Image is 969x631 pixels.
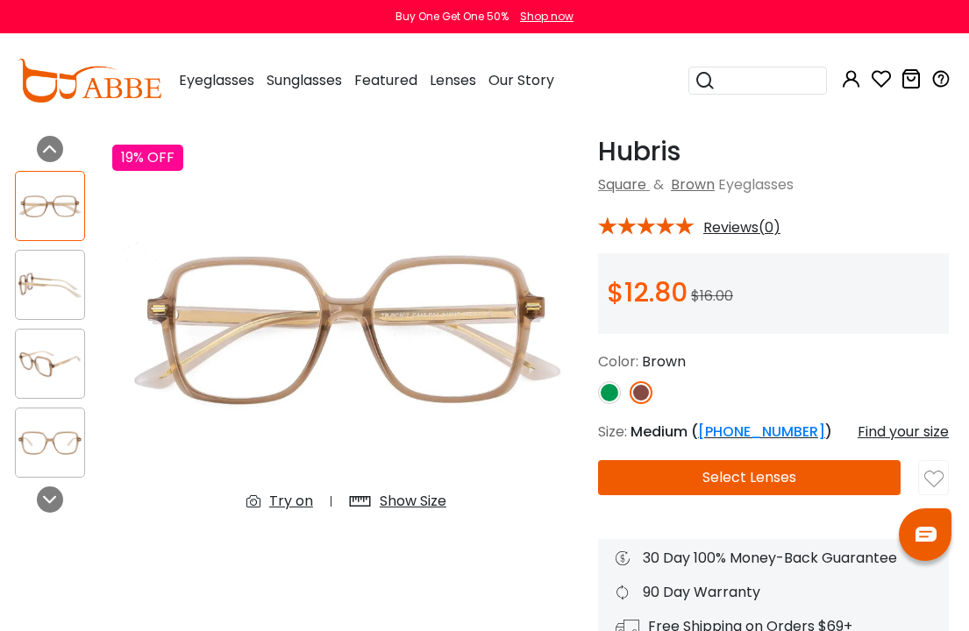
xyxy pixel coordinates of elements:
div: 90 Day Warranty [616,582,931,603]
span: Featured [354,70,417,90]
span: Eyeglasses [179,70,254,90]
div: 19% OFF [112,145,183,171]
img: like [924,470,944,489]
img: chat [916,527,937,542]
img: abbeglasses.com [18,59,161,103]
span: Medium ( ) [631,422,832,442]
h1: Hubris [598,136,949,167]
img: Hubris Brown Acetate Eyeglasses , UniversalBridgeFit Frames from ABBE Glasses [112,136,581,526]
img: Hubris Brown Acetate Eyeglasses , UniversalBridgeFit Frames from ABBE Glasses [16,426,84,460]
a: Square [598,174,646,195]
a: [PHONE_NUMBER] [698,422,825,442]
span: Color: [598,351,638,372]
span: $16.00 [691,286,733,306]
a: Shop now [511,9,574,24]
button: Select Lenses [598,460,901,495]
span: Brown [642,351,686,372]
span: & [650,174,667,195]
span: Size: [598,422,627,442]
span: Eyeglasses [718,174,794,195]
span: $12.80 [607,273,688,311]
div: Try on [269,491,313,512]
div: Find your size [858,422,949,443]
span: Lenses [430,70,476,90]
div: Buy One Get One 50% [395,9,509,25]
span: Sunglasses [267,70,342,90]
div: Shop now [520,9,574,25]
img: Hubris Brown Acetate Eyeglasses , UniversalBridgeFit Frames from ABBE Glasses [16,189,84,223]
span: Our Story [488,70,554,90]
img: Hubris Brown Acetate Eyeglasses , UniversalBridgeFit Frames from ABBE Glasses [16,347,84,381]
img: Hubris Brown Acetate Eyeglasses , UniversalBridgeFit Frames from ABBE Glasses [16,268,84,302]
div: 30 Day 100% Money-Back Guarantee [616,548,931,569]
a: Brown [671,174,715,195]
div: Show Size [380,491,446,512]
span: Reviews(0) [703,220,780,236]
